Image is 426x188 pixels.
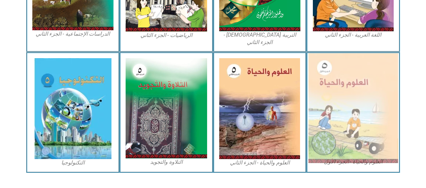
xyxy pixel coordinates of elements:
[126,32,207,39] figcaption: الرياضيات - الجزء الثاني
[32,159,114,166] figcaption: التكنولوجيا
[219,159,301,166] figcaption: العلوم والحياة - الجزء الثاني
[219,31,301,46] figcaption: التربية [DEMOGRAPHIC_DATA] - الجزء الثاني
[313,31,394,39] figcaption: اللغة العربية - الجزء الثاني
[126,158,207,166] figcaption: التلاوة والتجويد
[32,30,114,38] figcaption: الدراسات الإجتماعية - الجزء الثاني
